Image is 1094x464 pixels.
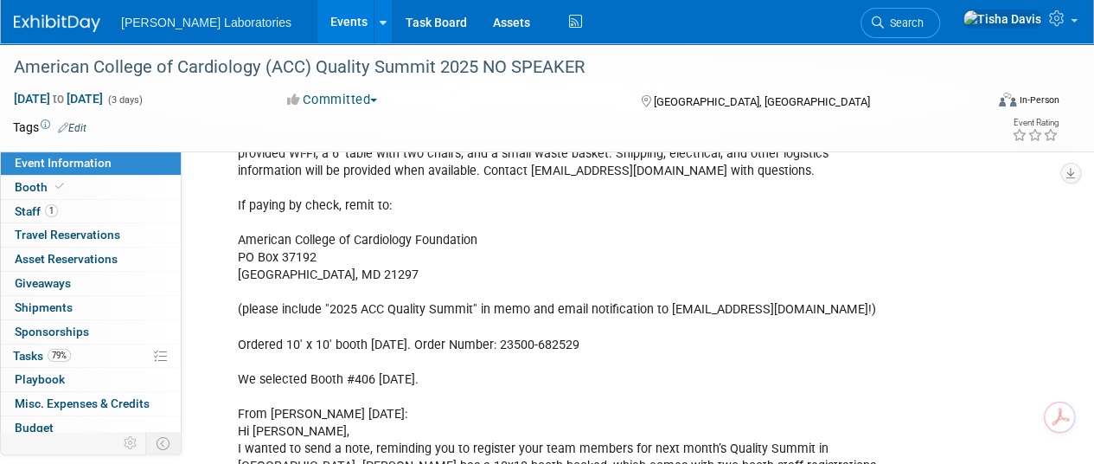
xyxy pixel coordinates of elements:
[48,349,71,362] span: 79%
[15,396,150,410] span: Misc. Expenses & Credits
[58,122,86,134] a: Edit
[45,204,58,217] span: 1
[55,182,64,191] i: Booth reservation complete
[14,15,100,32] img: ExhibitDay
[15,156,112,170] span: Event Information
[146,432,182,454] td: Toggle Event Tabs
[13,91,104,106] span: [DATE] [DATE]
[15,421,54,435] span: Budget
[15,300,73,314] span: Shipments
[281,91,384,109] button: Committed
[15,276,71,290] span: Giveaways
[1,416,181,440] a: Budget
[963,10,1042,29] img: Tisha Davis
[15,204,58,218] span: Staff
[15,372,65,386] span: Playbook
[906,90,1059,116] div: Event Format
[1019,93,1059,106] div: In-Person
[1,296,181,319] a: Shipments
[15,325,89,338] span: Sponsorships
[1,345,181,368] a: Tasks79%
[1,392,181,416] a: Misc. Expenses & Credits
[1,368,181,391] a: Playbook
[15,228,120,242] span: Travel Reservations
[1,320,181,344] a: Sponsorships
[1,272,181,295] a: Giveaways
[1012,119,1059,127] div: Event Rating
[1,200,181,223] a: Staff1
[1,151,181,175] a: Event Information
[1,223,181,247] a: Travel Reservations
[15,180,67,194] span: Booth
[1,248,181,271] a: Asset Reservations
[860,8,940,38] a: Search
[116,432,146,454] td: Personalize Event Tab Strip
[121,16,291,29] span: [PERSON_NAME] Laboratories
[8,52,970,83] div: American College of Cardiology (ACC) Quality Summit 2025 NO SPEAKER
[15,252,118,266] span: Asset Reservations
[653,95,869,108] span: [GEOGRAPHIC_DATA], [GEOGRAPHIC_DATA]
[999,93,1016,106] img: Format-Inperson.png
[1,176,181,199] a: Booth
[106,94,143,106] span: (3 days)
[884,16,924,29] span: Search
[13,349,71,363] span: Tasks
[13,119,86,136] td: Tags
[50,92,67,106] span: to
